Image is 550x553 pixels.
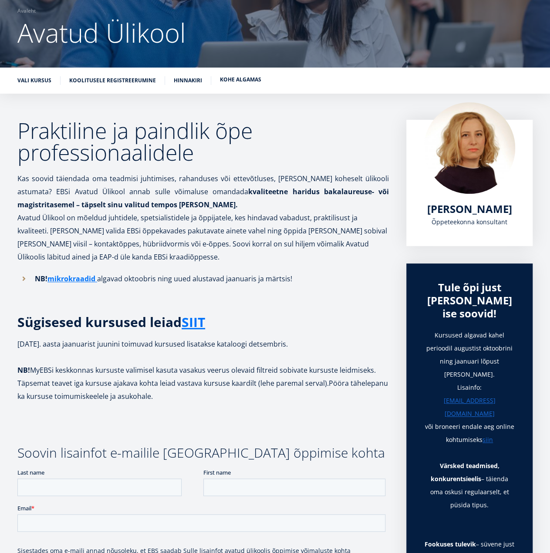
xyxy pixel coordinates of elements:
[424,281,515,320] div: Tule õpi just [PERSON_NAME] ise soovid!
[17,7,36,15] a: Avaleht
[47,272,54,285] a: m
[35,274,97,283] strong: NB!
[17,15,186,51] span: Avatud Ülikool
[17,76,51,85] a: Vali kursus
[424,394,515,420] a: [EMAIL_ADDRESS][DOMAIN_NAME]
[17,313,205,331] strong: Sügisesed kursused leiad
[424,329,515,459] h1: Kursused algavad kahel perioodil augustist oktoobrini ning jaanuari lõpust [PERSON_NAME]. Lisainf...
[182,316,205,329] a: SIIT
[424,102,515,194] img: Kadri Osula Learning Journey Advisor
[17,211,389,263] p: Avatud Ülikool on mõeldud juhtidele, spetsialistidele ja õppijatele, kes hindavad vabadust, prakt...
[17,172,389,211] p: Kas soovid täiendada oma teadmisi juhtimises, rahanduses või ettevõtluses, [PERSON_NAME] koheselt...
[220,75,261,84] a: Kohe algamas
[17,365,30,375] strong: NB!
[69,76,156,85] a: Koolitusele registreerumine
[427,202,512,216] a: [PERSON_NAME]
[17,120,389,163] h2: Praktiline ja paindlik õpe professionaalidele
[424,459,515,512] p: – täienda oma oskusi regulaarselt, et püsida tipus.
[424,216,515,229] div: Õppeteekonna konsultant
[17,272,389,285] li: algavad oktoobris ning uued alustavad jaanuaris ja märtsis!
[17,446,389,459] h3: Soovin lisainfot e-mailile [GEOGRAPHIC_DATA] õppimise kohta
[17,337,389,403] p: [DATE]. aasta jaanuarist juunini toimuvad kursused lisatakse kataloogi detsembris. MyEBSi keskkon...
[431,462,499,483] strong: Värsked teadmised, konkurentsieelis
[483,433,493,446] a: siin
[174,76,202,85] a: Hinnakiri
[54,272,95,285] a: ikrokraadid
[425,540,476,548] strong: Fookuses tulevik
